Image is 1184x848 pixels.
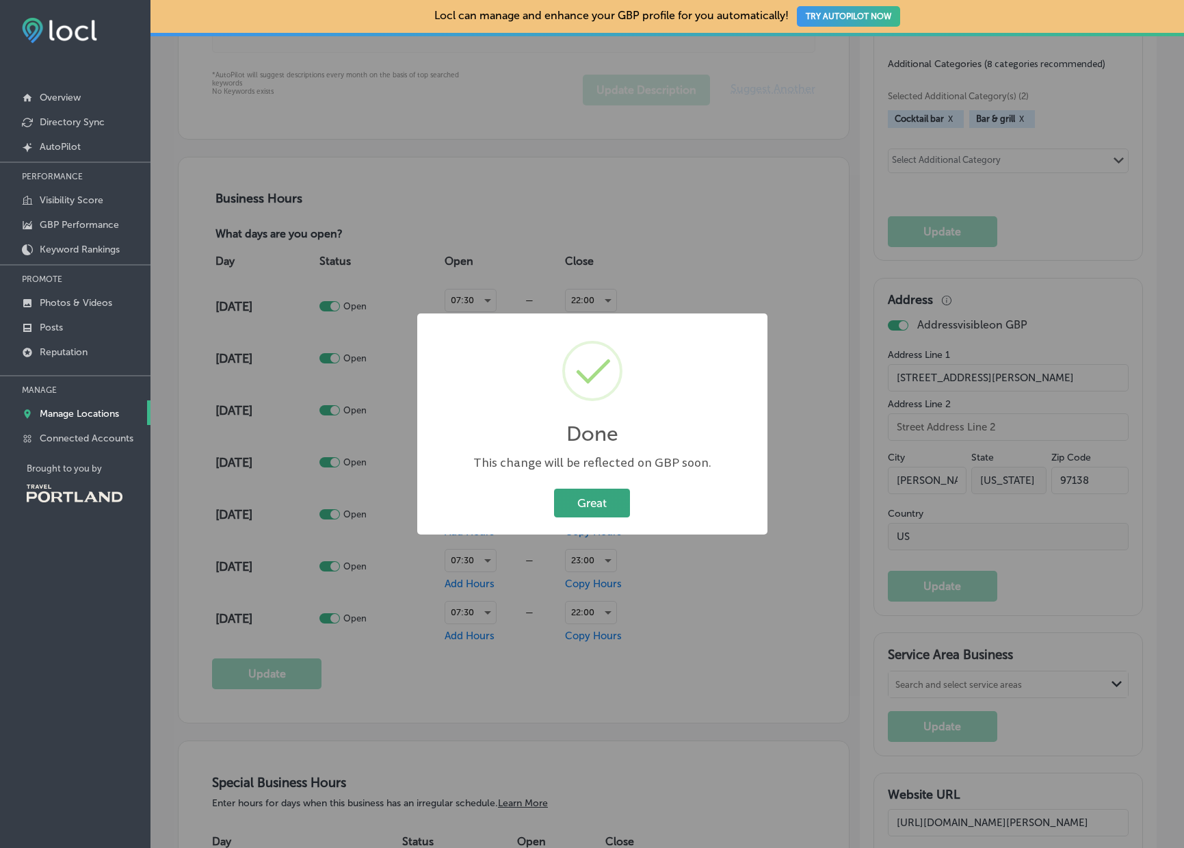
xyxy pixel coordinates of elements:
[431,454,754,472] div: This change will be reflected on GBP soon.
[40,116,105,128] p: Directory Sync
[40,408,119,420] p: Manage Locations
[40,92,81,103] p: Overview
[40,194,103,206] p: Visibility Score
[40,322,63,333] p: Posts
[554,489,630,517] button: Great
[40,244,120,255] p: Keyword Rankings
[566,422,618,446] h2: Done
[40,346,88,358] p: Reputation
[27,463,150,474] p: Brought to you by
[40,219,119,231] p: GBP Performance
[22,18,97,43] img: fda3e92497d09a02dc62c9cd864e3231.png
[40,433,133,444] p: Connected Accounts
[40,297,112,309] p: Photos & Videos
[797,6,900,27] button: TRY AUTOPILOT NOW
[40,141,81,153] p: AutoPilot
[27,485,122,502] img: Travel Portland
